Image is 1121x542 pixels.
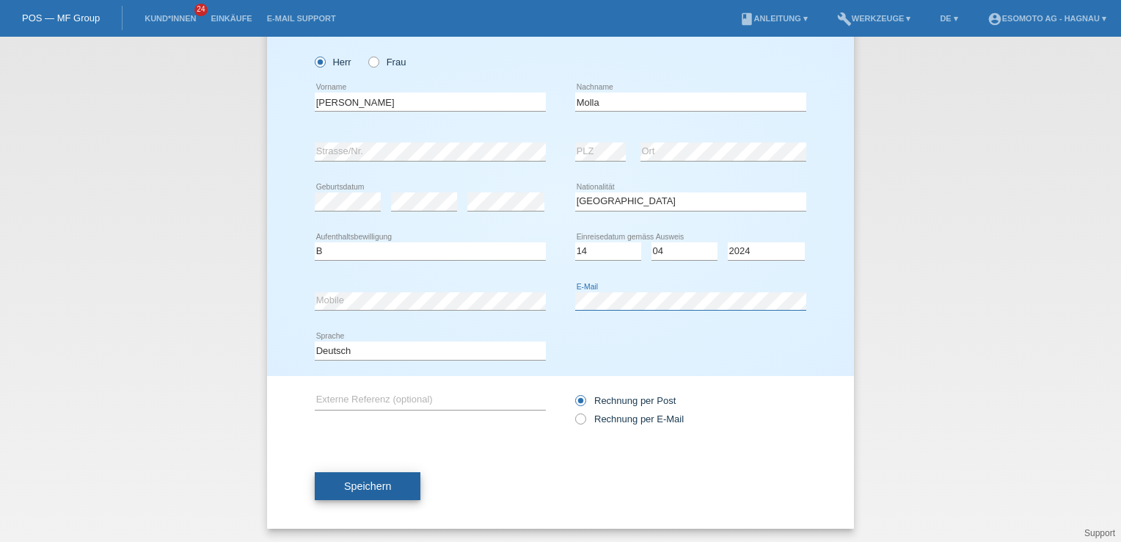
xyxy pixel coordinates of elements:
i: account_circle [987,12,1002,26]
a: Einkäufe [203,14,259,23]
input: Frau [368,57,378,66]
a: Kund*innen [137,14,203,23]
a: E-Mail Support [260,14,343,23]
i: book [740,12,754,26]
a: POS — MF Group [22,12,100,24]
a: buildWerkzeuge ▾ [830,14,919,23]
label: Rechnung per E-Mail [575,413,684,424]
a: DE ▾ [932,14,965,23]
input: Rechnung per Post [575,395,585,413]
span: Speichern [344,480,391,492]
button: Speichern [315,472,420,500]
label: Frau [368,57,406,68]
label: Rechnung per Post [575,395,676,406]
label: Herr [315,57,351,68]
i: build [837,12,852,26]
a: bookAnleitung ▾ [732,14,815,23]
input: Herr [315,57,324,66]
input: Rechnung per E-Mail [575,413,585,432]
span: 24 [194,4,208,16]
a: account_circleEsomoto AG - Hagnau ▾ [980,14,1114,23]
a: Support [1084,528,1115,538]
